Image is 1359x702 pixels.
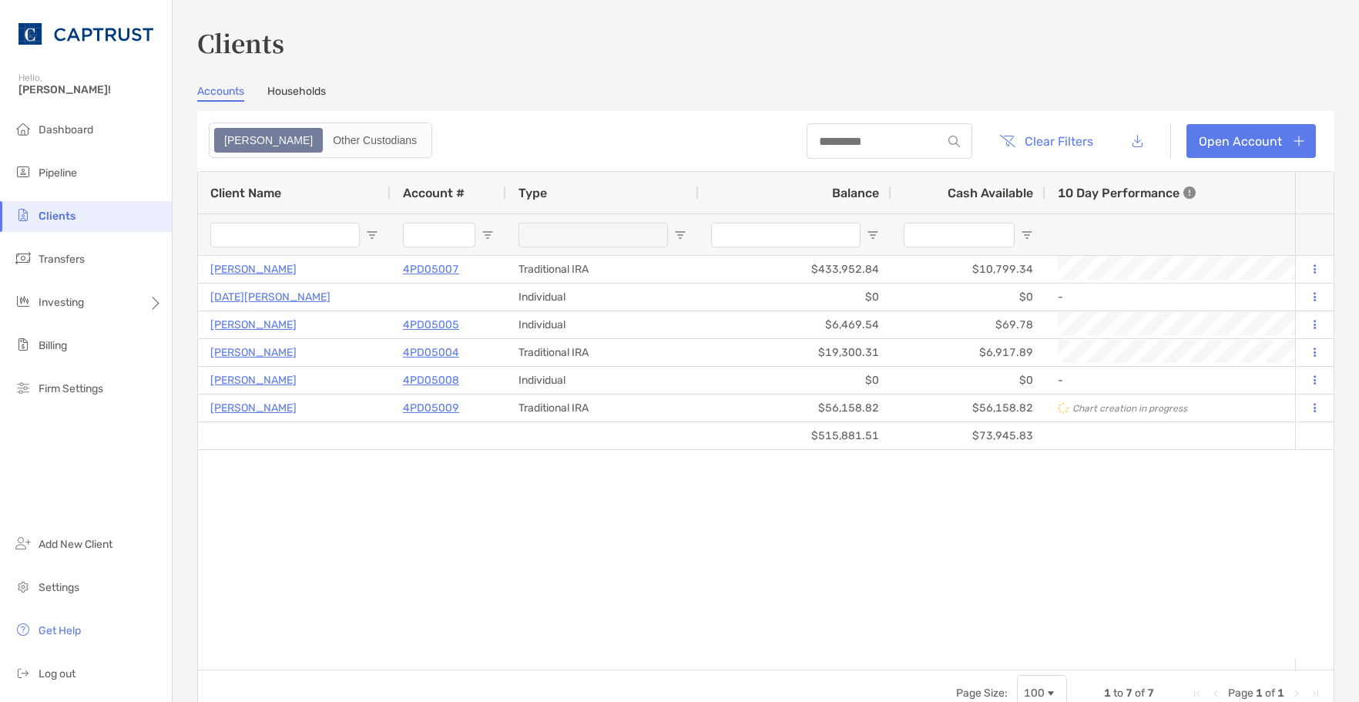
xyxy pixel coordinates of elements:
[1147,687,1154,700] span: 7
[1210,687,1222,700] div: Previous Page
[904,223,1015,247] input: Cash Available Filter Input
[1256,687,1263,700] span: 1
[14,534,32,553] img: add_new_client icon
[39,339,67,352] span: Billing
[18,6,153,62] img: CAPTRUST Logo
[674,229,686,241] button: Open Filter Menu
[891,256,1045,283] div: $10,799.34
[948,186,1033,200] span: Cash Available
[956,687,1008,700] div: Page Size:
[1113,687,1123,700] span: to
[1058,172,1196,213] div: 10 Day Performance
[403,371,459,390] a: 4PD05008
[832,186,879,200] span: Balance
[699,339,891,366] div: $19,300.31
[1058,368,1341,393] div: -
[891,367,1045,394] div: $0
[1126,687,1132,700] span: 7
[366,229,378,241] button: Open Filter Menu
[210,186,281,200] span: Client Name
[891,339,1045,366] div: $6,917.89
[1104,687,1111,700] span: 1
[39,166,77,180] span: Pipeline
[39,123,93,136] span: Dashboard
[506,395,699,422] div: Traditional IRA
[1228,687,1253,700] span: Page
[14,335,32,354] img: billing icon
[699,422,891,449] div: $515,881.51
[482,229,494,241] button: Open Filter Menu
[403,398,459,418] a: 4PD05009
[867,229,879,241] button: Open Filter Menu
[39,538,112,551] span: Add New Client
[39,210,75,223] span: Clients
[699,256,891,283] div: $433,952.84
[18,83,163,96] span: [PERSON_NAME]!
[1024,687,1045,700] div: 100
[1290,687,1303,700] div: Next Page
[39,382,103,395] span: Firm Settings
[699,367,891,394] div: $0
[14,206,32,224] img: clients icon
[209,123,432,158] div: segmented control
[210,223,360,247] input: Client Name Filter Input
[39,296,84,309] span: Investing
[14,620,32,639] img: get-help icon
[267,85,326,102] a: Households
[699,395,891,422] div: $56,158.82
[14,249,32,267] img: transfers icon
[14,119,32,138] img: dashboard icon
[403,186,465,200] span: Account #
[988,124,1105,158] button: Clear Filters
[14,163,32,181] img: pipeline icon
[403,315,459,334] a: 4PD05005
[1191,687,1203,700] div: First Page
[1135,687,1145,700] span: of
[39,253,85,266] span: Transfers
[210,260,297,279] a: [PERSON_NAME]
[1277,687,1284,700] span: 1
[699,284,891,311] div: $0
[14,378,32,397] img: firm-settings icon
[506,339,699,366] div: Traditional IRA
[39,667,75,680] span: Log out
[1186,124,1316,158] a: Open Account
[891,311,1045,338] div: $69.78
[403,260,459,279] a: 4PD05007
[14,577,32,596] img: settings icon
[403,223,475,247] input: Account # Filter Input
[39,624,81,637] span: Get Help
[891,422,1045,449] div: $73,945.83
[403,343,459,362] a: 4PD05004
[210,287,331,307] a: [DATE][PERSON_NAME]
[1072,403,1187,414] p: Chart creation in progress
[1021,229,1033,241] button: Open Filter Menu
[210,371,297,390] a: [PERSON_NAME]
[324,129,425,151] div: Other Custodians
[210,343,297,362] a: [PERSON_NAME]
[216,129,321,151] div: Zoe
[506,256,699,283] div: Traditional IRA
[506,311,699,338] div: Individual
[210,398,297,418] a: [PERSON_NAME]
[14,292,32,311] img: investing icon
[210,315,297,334] a: [PERSON_NAME]
[506,367,699,394] div: Individual
[506,284,699,311] div: Individual
[891,395,1045,422] div: $56,158.82
[711,223,861,247] input: Balance Filter Input
[1058,284,1341,310] div: -
[197,85,244,102] a: Accounts
[14,663,32,682] img: logout icon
